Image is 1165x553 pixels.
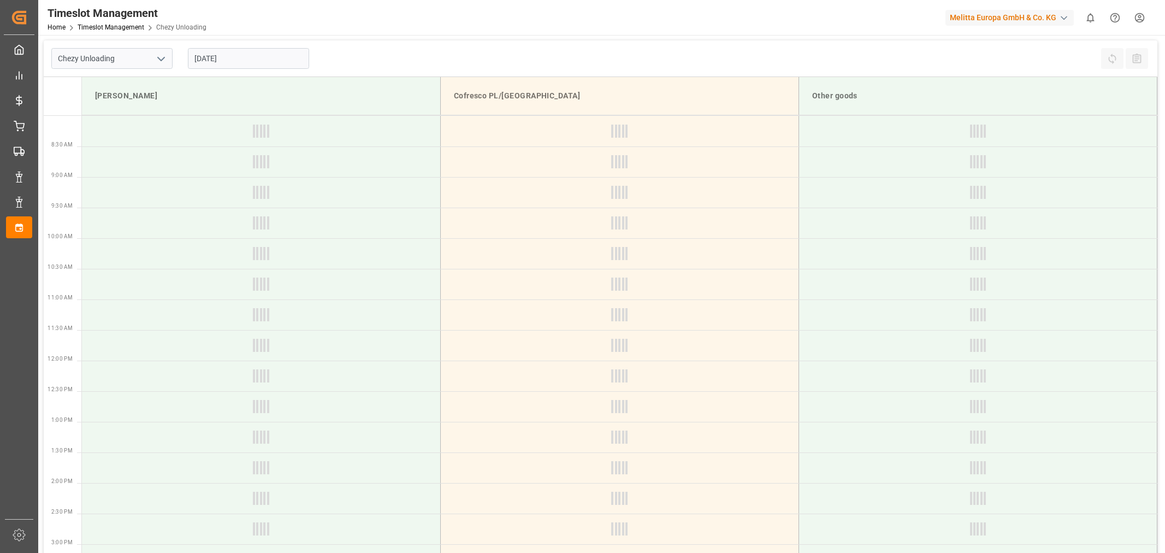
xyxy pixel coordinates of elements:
[152,50,169,67] button: open menu
[1078,5,1103,30] button: show 0 new notifications
[1103,5,1127,30] button: Help Center
[51,478,73,484] span: 2:00 PM
[48,264,73,270] span: 10:30 AM
[51,172,73,178] span: 9:00 AM
[51,539,73,545] span: 3:00 PM
[48,233,73,239] span: 10:00 AM
[51,417,73,423] span: 1:00 PM
[48,325,73,331] span: 11:30 AM
[188,48,309,69] input: DD-MM-YYYY
[808,86,1148,106] div: Other goods
[48,295,73,301] span: 11:00 AM
[450,86,790,106] div: Cofresco PL/[GEOGRAPHIC_DATA]
[48,386,73,392] span: 12:30 PM
[51,509,73,515] span: 2:30 PM
[51,48,173,69] input: Type to search/select
[945,10,1074,26] div: Melitta Europa GmbH & Co. KG
[51,448,73,454] span: 1:30 PM
[78,23,144,31] a: Timeslot Management
[51,142,73,148] span: 8:30 AM
[48,356,73,362] span: 12:00 PM
[51,203,73,209] span: 9:30 AM
[945,7,1078,28] button: Melitta Europa GmbH & Co. KG
[91,86,431,106] div: [PERSON_NAME]
[48,23,66,31] a: Home
[48,5,206,21] div: Timeslot Management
